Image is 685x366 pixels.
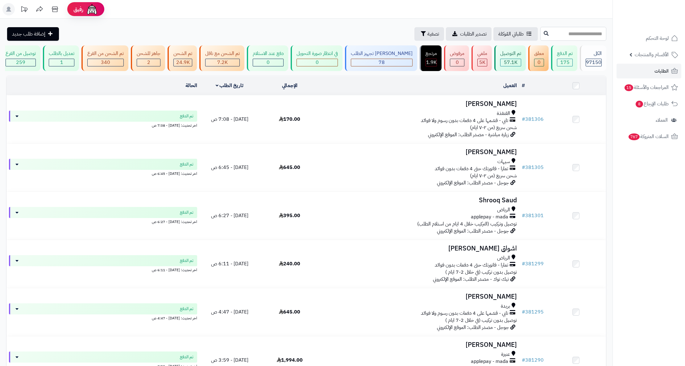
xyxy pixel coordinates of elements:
span: تيك توك - مصدر الطلب: الموقع الإلكتروني [433,276,509,283]
div: 0 [297,59,338,66]
span: توصيل بدون تركيب (في خلال 2-7 ايام ) [445,317,517,324]
a: الكل97150 [579,45,608,71]
a: تصدير الطلبات [446,27,492,41]
div: اخر تحديث: [DATE] - 6:27 ص [9,218,197,225]
span: [DATE] - 7:08 ص [211,116,248,123]
span: 1,994.00 [277,356,303,364]
span: بريدة [501,303,510,310]
a: تم الشحن من الفرع 340 [80,45,130,71]
span: 645.00 [279,308,300,316]
span: 5K [479,59,485,66]
span: تم الدفع [180,306,193,312]
span: [DATE] - 4:47 ص [211,308,248,316]
span: 395.00 [279,212,300,219]
span: شحن سريع (من ٢-٧ ايام) [470,124,517,131]
div: 5006 [478,59,487,66]
span: # [522,164,525,171]
a: طلباتي المُوكلة [493,27,538,41]
span: طلبات الإرجاع [635,99,669,108]
span: 2 [147,59,150,66]
span: المراجعات والأسئلة [624,83,669,92]
a: إضافة طلب جديد [7,27,59,41]
span: طلباتي المُوكلة [498,30,524,38]
a: تاريخ الطلب [216,82,244,89]
a: الطلبات [616,64,681,78]
div: 0 [534,59,544,66]
a: العملاء [616,113,681,128]
div: 24888 [174,59,192,66]
span: # [522,308,525,316]
a: دفع عند الاستلام 0 [246,45,289,71]
a: #381305 [522,164,544,171]
span: 0 [267,59,270,66]
span: تمارا - فاتورتك حتى 4 دفعات بدون فوائد [435,165,508,172]
span: شحن سريع (من ٢-٧ ايام) [470,172,517,179]
span: عنيزة [501,351,510,358]
div: 259 [6,59,35,66]
a: #381299 [522,260,544,267]
a: مرفوض 0 [443,45,470,71]
a: تم التوصيل 57.1K [493,45,527,71]
div: دفع عند الاستلام [253,50,284,57]
div: [PERSON_NAME] تجهيز الطلب [351,50,413,57]
span: لوحة التحكم [646,34,669,43]
a: مرتجع 1.9K [418,45,443,71]
h3: [PERSON_NAME] [322,293,517,300]
span: السلات المتروكة [628,132,669,141]
span: 0 [456,59,459,66]
div: 1 [49,59,74,66]
a: تعديل بالطلب 1 [42,45,80,71]
span: تصفية [427,30,439,38]
span: [DATE] - 6:11 ص [211,260,248,267]
div: اخر تحديث: [DATE] - 6:45 ص [9,170,197,176]
a: #381306 [522,116,544,123]
h3: [PERSON_NAME] [322,100,517,107]
span: الأقسام والمنتجات [635,50,669,59]
span: تم الدفع [180,209,193,216]
span: 767 [628,133,640,141]
div: 0 [450,59,464,66]
span: 8 [635,100,643,108]
div: 0 [253,59,283,66]
span: 1.9K [426,59,437,66]
a: طلبات الإرجاع8 [616,96,681,111]
div: اخر تحديث: [DATE] - 7:08 ص [9,122,197,128]
span: 15 [624,84,633,91]
span: توصيل بدون تركيب (في خلال 2-7 ايام ) [445,268,517,276]
span: # [522,260,525,267]
span: زيارة مباشرة - مصدر الطلب: الموقع الإلكتروني [428,131,509,138]
span: 240.00 [279,260,300,267]
span: # [522,356,525,364]
div: تم الدفع [557,50,573,57]
span: الطلبات [654,67,669,75]
span: الرياض [497,255,510,262]
a: تحديثات المنصة [16,3,32,17]
a: # [522,82,525,89]
div: معلق [534,50,544,57]
span: توصيل وتركيب (التركيب خلال 4 ايام من استلام الطلب) [417,220,517,228]
a: تم الشحن 24.9K [166,45,198,71]
div: تعديل بالطلب [49,50,74,57]
span: تم الدفع [180,258,193,264]
img: logo-2.png [643,10,679,23]
span: رفيق [73,6,83,13]
span: تمارا - فاتورتك حتى 4 دفعات بدون فوائد [435,262,508,269]
a: معلق 0 [527,45,550,71]
div: توصيل من الفرع [6,50,36,57]
span: # [522,212,525,219]
span: [DATE] - 6:27 ص [211,212,248,219]
div: 340 [88,59,123,66]
span: 170.00 [279,116,300,123]
span: 7.2K [217,59,228,66]
div: ملغي [477,50,487,57]
img: ai-face.png [86,3,98,15]
a: تم الشحن مع ناقل 7.2K [198,45,246,71]
div: 2 [137,59,160,66]
span: 645.00 [279,164,300,171]
a: العميل [503,82,517,89]
span: جوجل - مصدر الطلب: الموقع الإلكتروني [437,227,509,235]
span: العملاء [656,116,668,124]
div: تم التوصيل [500,50,521,57]
span: [DATE] - 6:45 ص [211,164,248,171]
h3: [PERSON_NAME] [322,341,517,348]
